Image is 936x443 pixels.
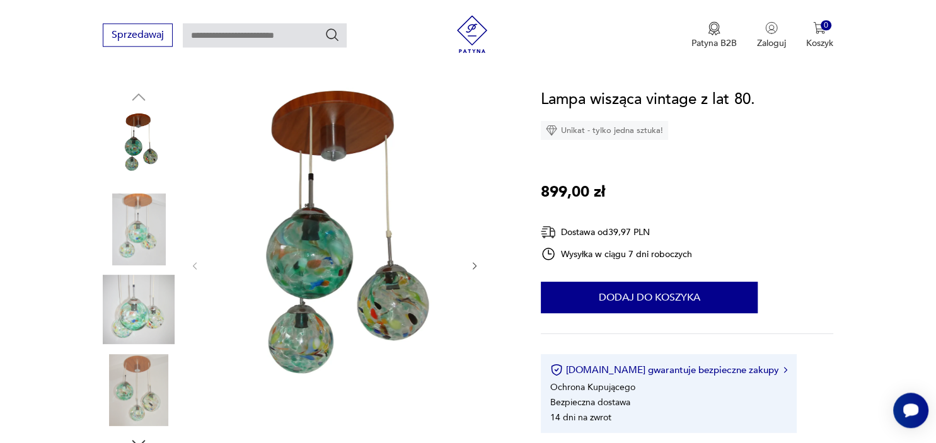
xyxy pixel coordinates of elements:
h1: Lampa wisząca vintage z lat 80. [541,88,754,112]
div: Dostawa od 39,97 PLN [541,224,692,240]
li: 14 dni na zwrot [550,411,611,423]
img: Ikona medalu [708,21,720,35]
img: Ikona koszyka [813,21,826,34]
img: Zdjęcie produktu Lampa wisząca vintage z lat 80. [103,273,175,345]
p: 899,00 zł [541,180,605,204]
button: Sprzedawaj [103,23,173,47]
iframe: Smartsupp widget button [893,393,928,428]
img: Zdjęcie produktu Lampa wisząca vintage z lat 80. [103,354,175,426]
p: Zaloguj [757,37,786,49]
button: Dodaj do koszyka [541,282,758,313]
img: Zdjęcie produktu Lampa wisząca vintage z lat 80. [103,193,175,265]
img: Ikona diamentu [546,125,557,136]
img: Ikona certyfikatu [550,364,563,376]
li: Bezpieczna dostawa [550,396,630,408]
img: Zdjęcie produktu Lampa wisząca vintage z lat 80. [213,88,456,442]
button: 0Koszyk [806,21,833,49]
img: Ikona dostawy [541,224,556,240]
a: Sprzedawaj [103,32,173,40]
button: Patyna B2B [691,21,737,49]
img: Ikonka użytkownika [765,21,778,34]
img: Zdjęcie produktu Lampa wisząca vintage z lat 80. [103,113,175,185]
button: [DOMAIN_NAME] gwarantuje bezpieczne zakupy [550,364,787,376]
a: Ikona medaluPatyna B2B [691,21,737,49]
img: Patyna - sklep z meblami i dekoracjami vintage [453,15,491,53]
button: Zaloguj [757,21,786,49]
div: 0 [821,20,831,31]
img: Ikona strzałki w prawo [783,367,787,373]
p: Patyna B2B [691,37,737,49]
div: Unikat - tylko jedna sztuka! [541,121,668,140]
li: Ochrona Kupującego [550,381,635,393]
p: Koszyk [806,37,833,49]
div: Wysyłka w ciągu 7 dni roboczych [541,246,692,262]
button: Szukaj [325,27,340,42]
